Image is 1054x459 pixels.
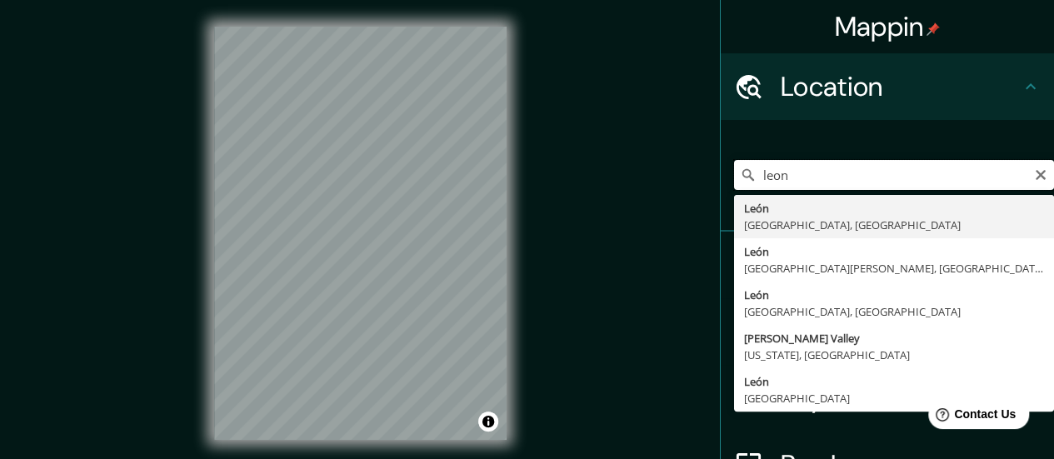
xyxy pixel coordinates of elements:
h4: Layout [781,382,1021,415]
div: Location [721,53,1054,120]
img: pin-icon.png [927,22,940,36]
div: Style [721,298,1054,365]
div: Pins [721,232,1054,298]
button: Toggle attribution [478,412,498,432]
div: [GEOGRAPHIC_DATA], [GEOGRAPHIC_DATA] [744,217,1044,233]
canvas: Map [214,27,507,440]
h4: Mappin [835,10,941,43]
div: [GEOGRAPHIC_DATA] [744,390,1044,407]
div: [US_STATE], [GEOGRAPHIC_DATA] [744,347,1044,363]
div: Layout [721,365,1054,432]
div: [GEOGRAPHIC_DATA][PERSON_NAME], [GEOGRAPHIC_DATA] [744,260,1044,277]
iframe: Help widget launcher [906,394,1036,441]
h4: Location [781,70,1021,103]
div: León [744,243,1044,260]
div: León [744,200,1044,217]
input: Pick your city or area [734,160,1054,190]
div: León [744,373,1044,390]
button: Clear [1034,166,1047,182]
div: [GEOGRAPHIC_DATA], [GEOGRAPHIC_DATA] [744,303,1044,320]
div: León [744,287,1044,303]
div: [PERSON_NAME] Valley [744,330,1044,347]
